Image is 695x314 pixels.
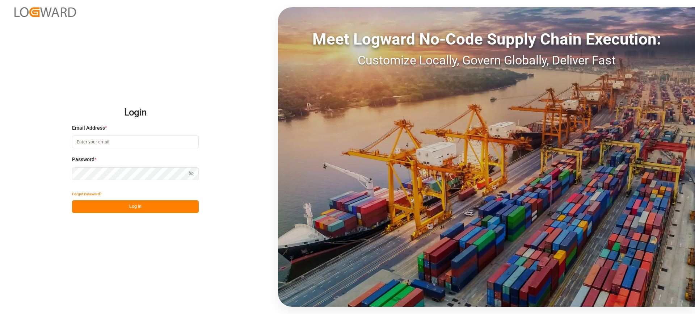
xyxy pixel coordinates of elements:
input: Enter your email [72,135,199,148]
span: Password [72,156,94,163]
div: Customize Locally, Govern Globally, Deliver Fast [278,51,695,70]
img: Logward_new_orange.png [14,7,76,17]
button: Forgot Password? [72,188,102,200]
button: Log In [72,200,199,213]
h2: Login [72,101,199,124]
div: Meet Logward No-Code Supply Chain Execution: [278,27,695,51]
span: Email Address [72,124,105,132]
